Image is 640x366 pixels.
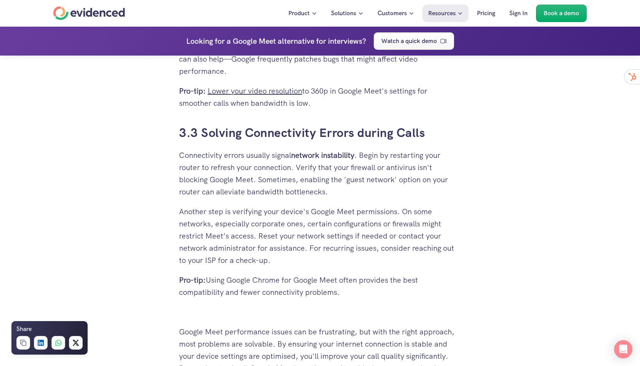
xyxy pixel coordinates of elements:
p: to 360p in Google Meet's settings for smoother calls when bandwidth is low. [179,85,461,109]
p: Customers [378,8,407,18]
p: Using Google Chrome for Google Meet often provides the best compatibility and fewer connectivity ... [179,274,461,298]
strong: Pro-tip: [179,86,206,96]
p: Watch a quick demo [381,36,437,46]
p: Resources [428,8,456,18]
a: Lower your video resolution [208,86,302,96]
p: Solutions [331,8,356,18]
p: Another step is verifying your device's Google Meet permissions. On some networks, especially cor... [179,205,461,266]
p: Sign In [509,8,528,18]
strong: network instability [291,150,354,160]
strong: Pro-tip: [179,275,206,285]
p: Book a demo [544,8,579,18]
a: Book a demo [536,5,587,22]
h6: Share [16,324,32,334]
h4: Looking for a Google Meet alternative for interviews? [186,35,366,47]
a: Pricing [471,5,501,22]
a: Watch a quick demo [374,32,454,50]
a: 3.3 Solving Connectivity Errors during Calls [179,125,425,141]
p: Product [288,8,310,18]
a: Home [53,6,125,20]
p: Pricing [477,8,495,18]
div: Open Intercom Messenger [614,340,632,358]
p: Connectivity errors usually signal . Begin by restarting your router to refresh your connection. ... [179,149,461,198]
a: Sign In [504,5,533,22]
